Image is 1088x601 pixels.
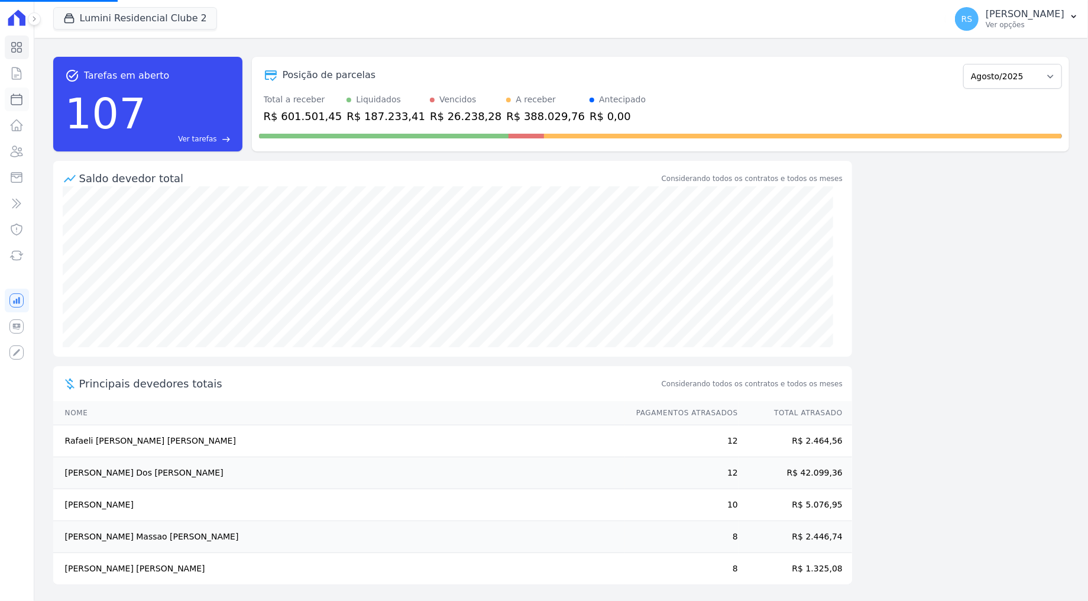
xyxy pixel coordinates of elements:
th: Pagamentos Atrasados [625,401,739,425]
div: R$ 388.029,76 [506,108,585,124]
button: RS [PERSON_NAME] Ver opções [945,2,1088,35]
div: R$ 26.238,28 [430,108,501,124]
td: R$ 2.446,74 [739,521,852,553]
td: Rafaeli [PERSON_NAME] [PERSON_NAME] [53,425,625,457]
td: [PERSON_NAME] Massao [PERSON_NAME] [53,521,625,553]
div: Posição de parcelas [283,68,376,82]
div: R$ 601.501,45 [264,108,342,124]
span: east [222,135,231,144]
div: Antecipado [599,93,646,106]
a: Ver tarefas east [151,134,231,144]
div: 107 [65,83,146,144]
td: R$ 5.076,95 [739,489,852,521]
th: Total Atrasado [739,401,852,425]
div: R$ 187.233,41 [347,108,425,124]
p: Ver opções [986,20,1064,30]
div: Total a receber [264,93,342,106]
td: R$ 1.325,08 [739,553,852,585]
th: Nome [53,401,625,425]
td: 12 [625,425,739,457]
div: R$ 0,00 [590,108,646,124]
div: Liquidados [356,93,401,106]
span: RS [961,15,973,23]
div: A receber [516,93,556,106]
td: R$ 42.099,36 [739,457,852,489]
button: Lumini Residencial Clube 2 [53,7,217,30]
td: 12 [625,457,739,489]
td: [PERSON_NAME] Dos [PERSON_NAME] [53,457,625,489]
div: Saldo devedor total [79,170,659,186]
div: Vencidos [439,93,476,106]
td: [PERSON_NAME] [PERSON_NAME] [53,553,625,585]
td: 10 [625,489,739,521]
span: Ver tarefas [178,134,216,144]
span: Tarefas em aberto [84,69,170,83]
td: 8 [625,553,739,585]
p: [PERSON_NAME] [986,8,1064,20]
span: Considerando todos os contratos e todos os meses [662,379,843,389]
td: [PERSON_NAME] [53,489,625,521]
span: task_alt [65,69,79,83]
td: R$ 2.464,56 [739,425,852,457]
span: Principais devedores totais [79,376,659,392]
div: Considerando todos os contratos e todos os meses [662,173,843,184]
td: 8 [625,521,739,553]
